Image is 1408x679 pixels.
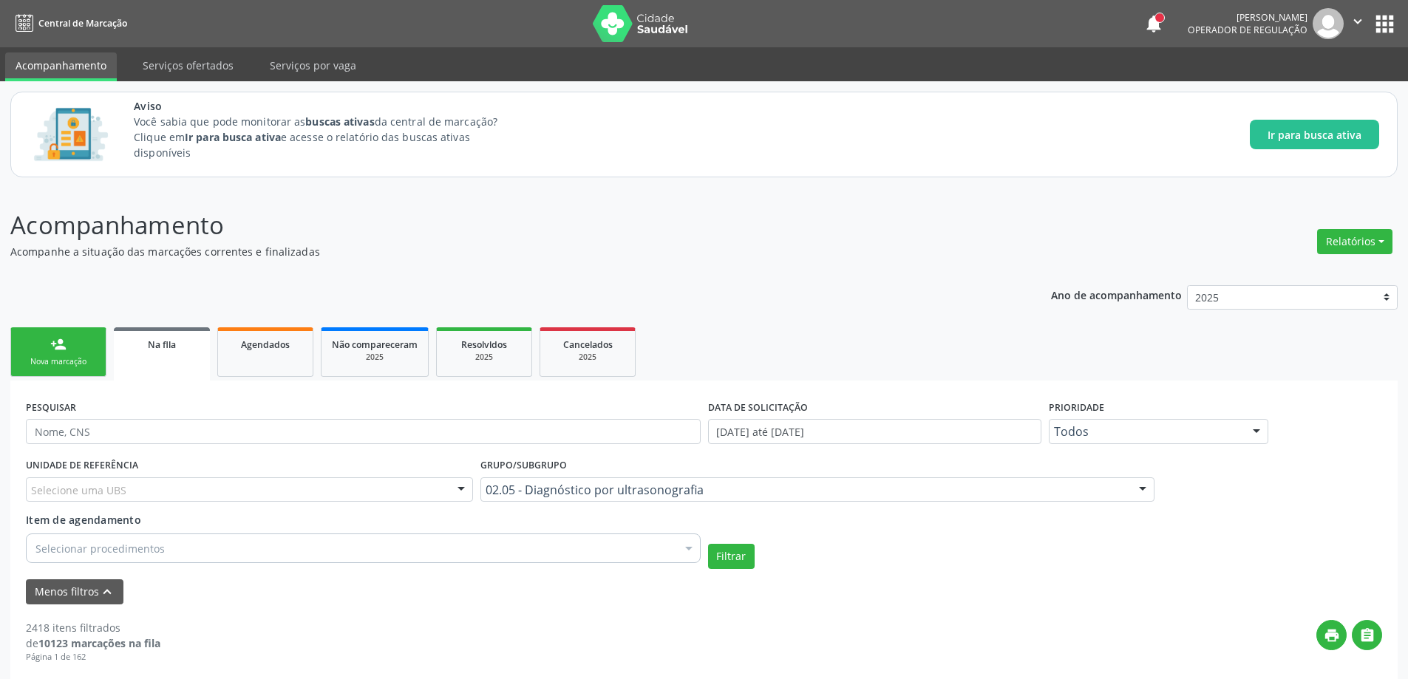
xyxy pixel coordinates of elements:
label: DATA DE SOLICITAÇÃO [708,396,808,419]
button: Menos filtroskeyboard_arrow_up [26,579,123,605]
button:  [1352,620,1382,650]
span: Resolvidos [461,338,507,351]
i: print [1324,627,1340,644]
div: 2025 [332,352,418,363]
button: Filtrar [708,544,755,569]
p: Acompanhe a situação das marcações correntes e finalizadas [10,244,982,259]
div: Página 1 de 162 [26,651,160,663]
div: [PERSON_NAME] [1188,11,1307,24]
button: notifications [1143,13,1164,34]
button: apps [1372,11,1398,37]
span: Agendados [241,338,290,351]
span: Todos [1054,424,1238,439]
i: keyboard_arrow_up [99,584,115,600]
span: Cancelados [563,338,613,351]
label: Prioridade [1049,396,1104,419]
button: Ir para busca ativa [1250,120,1379,149]
input: Nome, CNS [26,419,701,444]
label: PESQUISAR [26,396,76,419]
p: Você sabia que pode monitorar as da central de marcação? Clique em e acesse o relatório das busca... [134,114,525,160]
a: Central de Marcação [10,11,127,35]
p: Ano de acompanhamento [1051,285,1182,304]
span: Selecionar procedimentos [35,541,165,556]
span: Na fila [148,338,176,351]
span: Não compareceram [332,338,418,351]
label: Grupo/Subgrupo [480,454,567,477]
div: person_add [50,336,67,352]
i:  [1359,627,1375,644]
span: Ir para busca ativa [1268,127,1361,143]
div: Nova marcação [21,356,95,367]
a: Acompanhamento [5,52,117,81]
strong: 10123 marcações na fila [38,636,160,650]
div: 2025 [447,352,521,363]
span: Operador de regulação [1188,24,1307,36]
span: Item de agendamento [26,513,141,527]
div: de [26,635,160,651]
span: Central de Marcação [38,17,127,30]
div: 2025 [551,352,625,363]
span: Selecione uma UBS [31,482,126,498]
a: Serviços por vaga [259,52,367,78]
button: print [1316,620,1347,650]
div: 2418 itens filtrados [26,620,160,635]
i:  [1350,13,1366,30]
strong: buscas ativas [305,115,374,129]
strong: Ir para busca ativa [185,130,281,144]
span: Aviso [134,98,525,114]
button: Relatórios [1317,229,1392,254]
input: Selecione um intervalo [708,419,1041,444]
p: Acompanhamento [10,207,982,244]
button:  [1344,8,1372,39]
a: Serviços ofertados [132,52,244,78]
label: UNIDADE DE REFERÊNCIA [26,454,138,477]
img: Imagem de CalloutCard [29,101,113,168]
span: 02.05 - Diagnóstico por ultrasonografia [486,482,1125,497]
img: img [1313,8,1344,39]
